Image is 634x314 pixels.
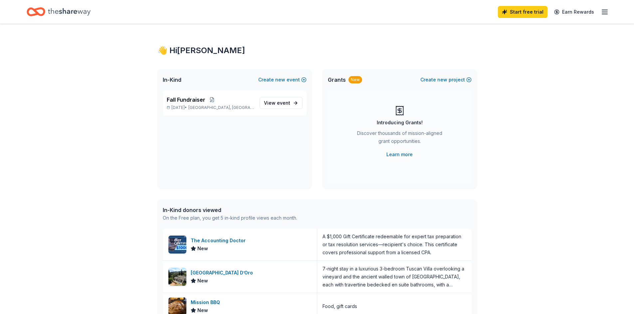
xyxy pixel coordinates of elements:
[163,76,181,84] span: In-Kind
[322,265,466,289] div: 7-night stay in a luxurious 3-bedroom Tuscan Villa overlooking a vineyard and the ancient walled ...
[264,99,290,107] span: View
[191,269,256,277] div: [GEOGRAPHIC_DATA] D’Oro
[322,302,357,310] div: Food, gift cards
[27,4,91,20] a: Home
[191,237,248,245] div: The Accounting Doctor
[168,236,186,254] img: Image for The Accounting Doctor
[163,206,297,214] div: In-Kind donors viewed
[167,96,205,104] span: Fall Fundraiser
[260,97,303,109] a: View event
[550,6,598,18] a: Earn Rewards
[275,76,285,84] span: new
[168,268,186,286] img: Image for Villa Sogni D’Oro
[437,76,447,84] span: new
[322,233,466,257] div: A $1,000 Gift Certificate redeemable for expert tax preparation or tax resolution services—recipi...
[277,100,290,106] span: event
[188,105,254,110] span: [GEOGRAPHIC_DATA], [GEOGRAPHIC_DATA]
[354,129,445,148] div: Discover thousands of mission-aligned grant opportunities.
[197,245,208,253] span: New
[386,151,413,158] a: Learn more
[163,214,297,222] div: On the Free plan, you get 5 in-kind profile views each month.
[328,76,346,84] span: Grants
[167,105,254,110] p: [DATE] •
[157,45,477,56] div: 👋 Hi [PERSON_NAME]
[498,6,547,18] a: Start free trial
[197,277,208,285] span: New
[377,119,423,127] div: Introducing Grants!
[420,76,472,84] button: Createnewproject
[348,76,362,83] div: New
[258,76,307,84] button: Createnewevent
[191,298,223,306] div: Mission BBQ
